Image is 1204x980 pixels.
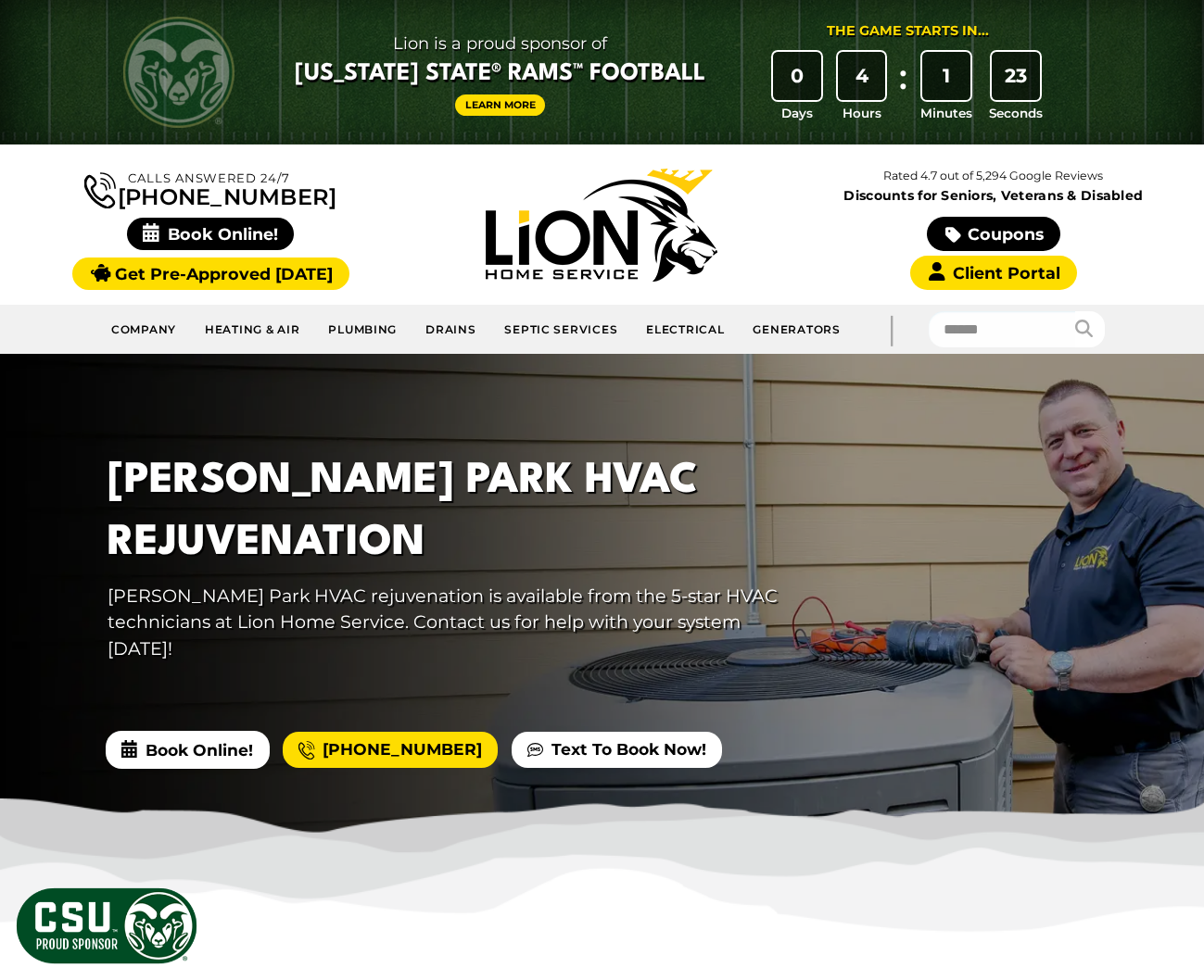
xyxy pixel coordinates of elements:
[106,731,269,768] span: Book Online!
[455,94,546,116] a: Learn More
[632,312,739,346] a: Electrical
[72,258,349,290] a: Get Pre-Approved [DATE]
[283,732,498,769] a: [PHONE_NUMBER]
[123,17,234,128] img: CSU Rams logo
[838,52,886,100] div: 4
[739,312,854,346] a: Generators
[781,104,813,122] span: Days
[910,256,1077,290] a: Client Portal
[108,450,782,574] h1: [PERSON_NAME] Park HVAC Rejuvenation
[893,52,912,123] div: :
[295,29,705,58] span: Lion is a proud sponsor of
[412,312,490,346] a: Drains
[927,217,1060,251] a: Coupons
[798,166,1189,186] p: Rated 4.7 out of 5,294 Google Reviews
[855,305,929,354] div: |
[512,732,722,769] a: Text To Book Now!
[802,189,1185,202] span: Discounts for Seniors, Veterans & Disabled
[84,169,336,208] a: [PHONE_NUMBER]
[295,58,705,90] span: [US_STATE] State® Rams™ Football
[490,312,632,346] a: Septic Services
[920,104,972,122] span: Minutes
[191,312,314,346] a: Heating & Air
[314,312,412,346] a: Plumbing
[989,104,1043,122] span: Seconds
[773,52,821,100] div: 0
[14,886,199,966] img: CSU Sponsor Badge
[992,52,1040,100] div: 23
[97,312,191,346] a: Company
[827,21,989,42] div: The Game Starts in...
[843,104,881,122] span: Hours
[108,583,782,662] p: [PERSON_NAME] Park HVAC rejuvenation is available from the 5-star HVAC technicians at Lion Home S...
[922,52,970,100] div: 1
[127,218,295,250] span: Book Online!
[486,169,717,282] img: Lion Home Service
